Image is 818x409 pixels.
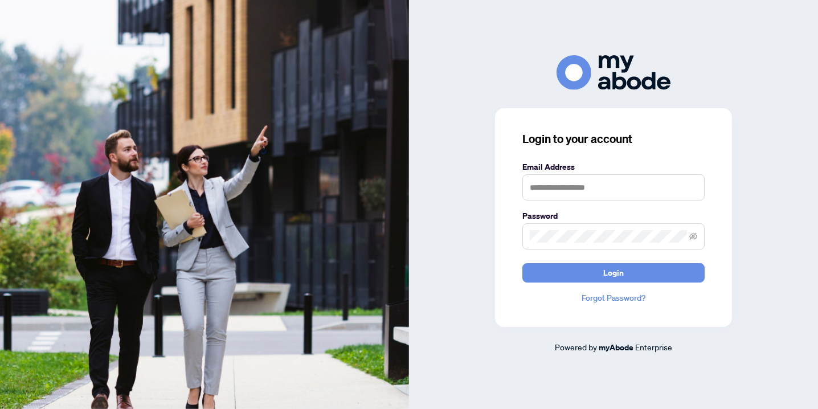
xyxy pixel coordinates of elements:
span: eye-invisible [689,232,697,240]
button: Login [522,263,705,283]
a: myAbode [599,341,633,354]
span: Powered by [555,342,597,352]
img: ma-logo [557,55,670,90]
label: Email Address [522,161,705,173]
span: Login [603,264,624,282]
h3: Login to your account [522,131,705,147]
a: Forgot Password? [522,292,705,304]
label: Password [522,210,705,222]
span: Enterprise [635,342,672,352]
